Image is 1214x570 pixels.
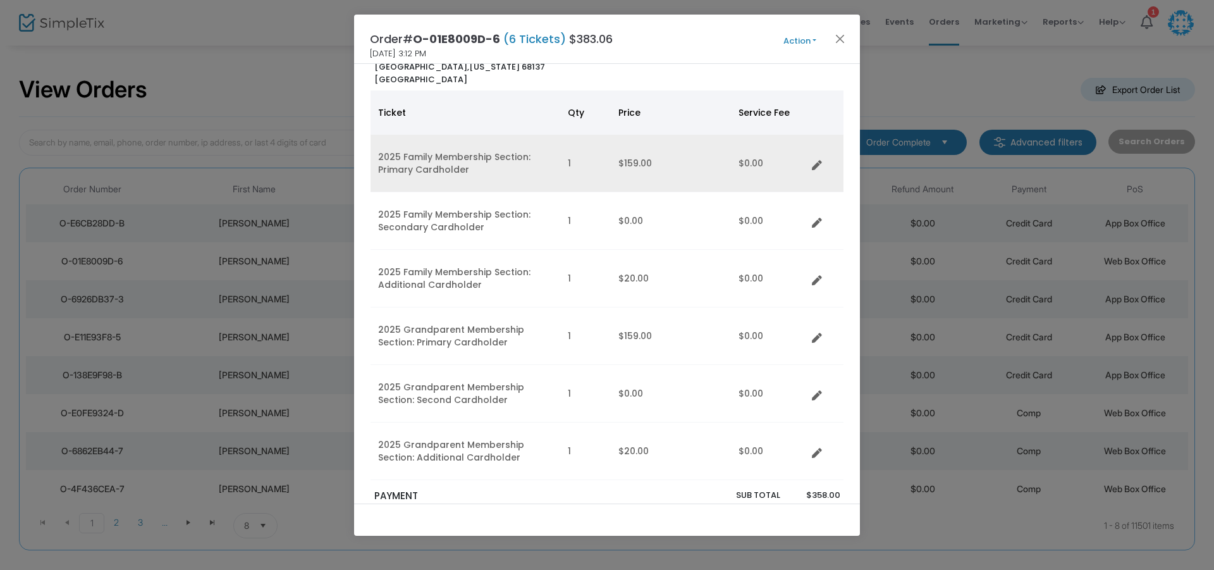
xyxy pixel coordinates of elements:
[611,423,731,480] td: $20.00
[374,489,601,504] p: PAYMENT
[371,307,560,365] td: 2025 Grandparent Membership Section: Primary Cardholder
[611,192,731,250] td: $0.00
[731,90,807,135] th: Service Fee
[370,30,613,47] h4: Order# $383.06
[673,489,780,502] p: Sub total
[731,250,807,307] td: $0.00
[792,489,840,502] p: $358.00
[731,365,807,423] td: $0.00
[500,31,569,47] span: (6 Tickets)
[832,30,849,47] button: Close
[731,307,807,365] td: $0.00
[374,49,545,85] b: [STREET_ADDRESS] [US_STATE] 68137 [GEOGRAPHIC_DATA]
[731,423,807,480] td: $0.00
[413,31,500,47] span: O-01E8009D-6
[611,307,731,365] td: $159.00
[611,250,731,307] td: $20.00
[762,34,838,48] button: Action
[371,90,560,135] th: Ticket
[370,47,426,60] span: [DATE] 3:12 PM
[560,365,611,423] td: 1
[560,423,611,480] td: 1
[371,423,560,480] td: 2025 Grandparent Membership Section: Additional Cardholder
[374,61,469,73] span: [GEOGRAPHIC_DATA],
[731,135,807,192] td: $0.00
[371,365,560,423] td: 2025 Grandparent Membership Section: Second Cardholder
[611,90,731,135] th: Price
[560,90,611,135] th: Qty
[731,192,807,250] td: $0.00
[560,192,611,250] td: 1
[371,250,560,307] td: 2025 Family Membership Section: Additional Cardholder
[560,250,611,307] td: 1
[560,307,611,365] td: 1
[611,135,731,192] td: $159.00
[371,135,560,192] td: 2025 Family Membership Section: Primary Cardholder
[560,135,611,192] td: 1
[371,90,843,480] div: Data table
[611,365,731,423] td: $0.00
[371,192,560,250] td: 2025 Family Membership Section: Secondary Cardholder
